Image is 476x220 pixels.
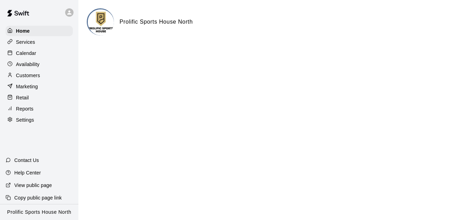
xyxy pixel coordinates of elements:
p: Calendar [16,50,36,57]
p: Marketing [16,83,38,90]
p: Copy public page link [14,194,62,201]
p: Retail [16,94,29,101]
p: Services [16,39,35,46]
a: Services [6,37,73,47]
p: Availability [16,61,40,68]
p: Home [16,27,30,34]
a: Settings [6,115,73,125]
p: Help Center [14,169,41,176]
a: Customers [6,70,73,81]
img: Prolific Sports House North logo [88,9,114,35]
p: Reports [16,105,33,112]
h6: Prolific Sports House North [120,17,193,26]
p: View public page [14,182,52,189]
a: Calendar [6,48,73,58]
a: Marketing [6,81,73,92]
a: Retail [6,92,73,103]
p: Settings [16,116,34,123]
p: Prolific Sports House North [7,209,71,216]
p: Contact Us [14,157,39,164]
a: Availability [6,59,73,70]
p: Customers [16,72,40,79]
a: Home [6,26,73,36]
a: Reports [6,104,73,114]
